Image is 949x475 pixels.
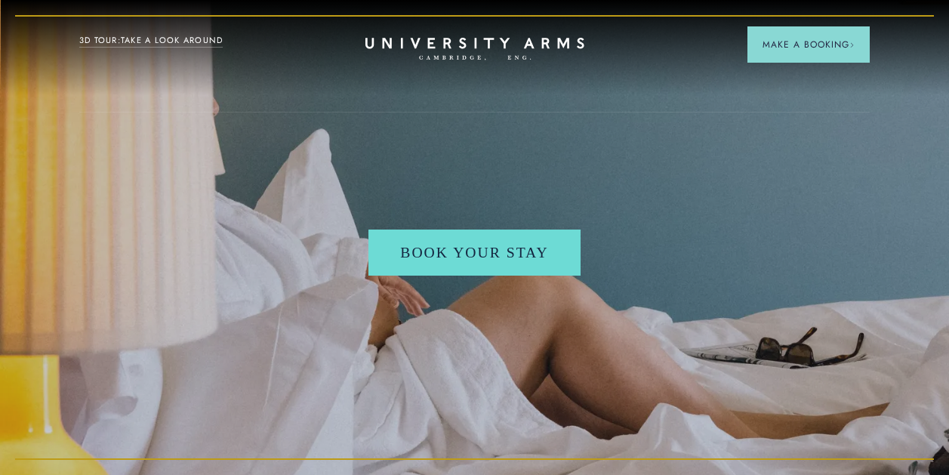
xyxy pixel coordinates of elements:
[747,26,870,63] button: Make a BookingArrow icon
[79,34,223,48] a: 3D TOUR:TAKE A LOOK AROUND
[365,38,584,61] a: Home
[849,42,855,48] img: Arrow icon
[763,38,855,51] span: Make a Booking
[368,230,580,276] a: Book your stay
